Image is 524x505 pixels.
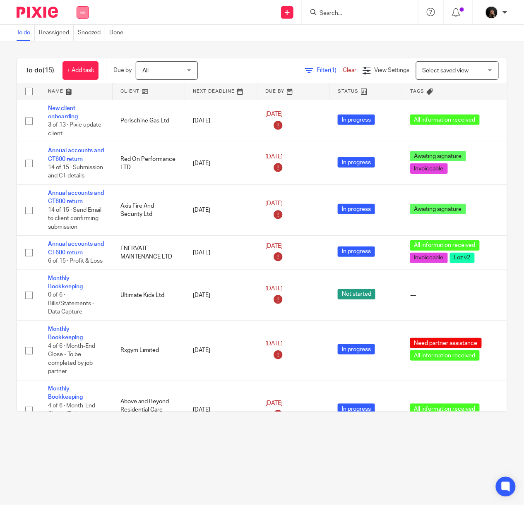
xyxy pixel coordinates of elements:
[317,67,343,73] span: Filter
[112,321,185,380] td: Rxgym Limited
[410,404,480,414] span: All information received
[48,207,101,230] span: 14 of 15 · Send Email to client confirming submission
[410,240,480,251] span: All information received
[48,258,103,264] span: 6 of 15 · Profit & Loss
[338,404,375,414] span: In progress
[113,66,132,74] p: Due by
[343,67,356,73] a: Clear
[410,151,466,161] span: Awaiting signature
[48,241,104,255] a: Annual accounts and CT600 return
[17,25,35,41] a: To do
[142,68,149,74] span: All
[330,67,337,73] span: (1)
[112,380,185,440] td: Above and Beyond Residential Care Services Ltd
[411,89,425,93] span: Tags
[185,380,257,440] td: [DATE]
[338,289,375,299] span: Not started
[39,25,74,41] a: Reassigned
[265,201,283,206] span: [DATE]
[112,236,185,270] td: ENERVATE MAINTENANCE LTD
[265,341,283,347] span: [DATE]
[410,253,448,263] span: Invoiceable
[410,163,448,174] span: Invoiceable
[338,157,375,168] span: In progress
[374,67,410,73] span: View Settings
[450,253,475,263] span: Loz v2
[338,247,375,257] span: In progress
[185,321,257,380] td: [DATE]
[48,343,95,375] span: 4 of 6 · Month-End Close - To be completed by job partner
[48,326,83,340] a: Monthly Bookkeeping
[48,403,95,434] span: 4 of 6 · Month-End Close - To be completed by job partner
[185,142,257,185] td: [DATE]
[185,270,257,321] td: [DATE]
[410,115,480,125] span: All information received
[112,270,185,321] td: Ultimate Kids Ltd
[338,115,375,125] span: In progress
[185,236,257,270] td: [DATE]
[185,185,257,236] td: [DATE]
[78,25,105,41] a: Snoozed
[48,105,78,120] a: New client onboarding
[265,111,283,117] span: [DATE]
[48,122,101,136] span: 3 of 13 · Pixie update client
[410,291,484,299] div: ---
[423,68,469,74] span: Select saved view
[25,66,54,75] h1: To do
[48,148,104,162] a: Annual accounts and CT600 return
[319,10,393,17] input: Search
[485,6,498,19] img: 455A9867.jpg
[48,275,83,290] a: Monthly Bookkeeping
[410,204,466,214] span: Awaiting signature
[338,204,375,214] span: In progress
[112,185,185,236] td: Axis Fire And Security Ltd
[109,25,127,41] a: Done
[265,154,283,160] span: [DATE]
[265,286,283,292] span: [DATE]
[43,67,54,74] span: (15)
[265,243,283,249] span: [DATE]
[265,400,283,406] span: [DATE]
[48,386,83,400] a: Monthly Bookkeeping
[112,142,185,185] td: Red On Performance LTD
[48,292,94,315] span: 0 of 6 · Bills/Statements - Data Capture
[112,100,185,142] td: Perischine Gas Ltd
[48,190,104,204] a: Annual accounts and CT600 return
[410,350,480,361] span: All information received
[48,165,103,179] span: 14 of 15 · Submission and CT details
[185,100,257,142] td: [DATE]
[338,344,375,354] span: In progress
[410,338,482,348] span: Need partner assistance
[62,61,99,80] a: + Add task
[17,7,58,18] img: Pixie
